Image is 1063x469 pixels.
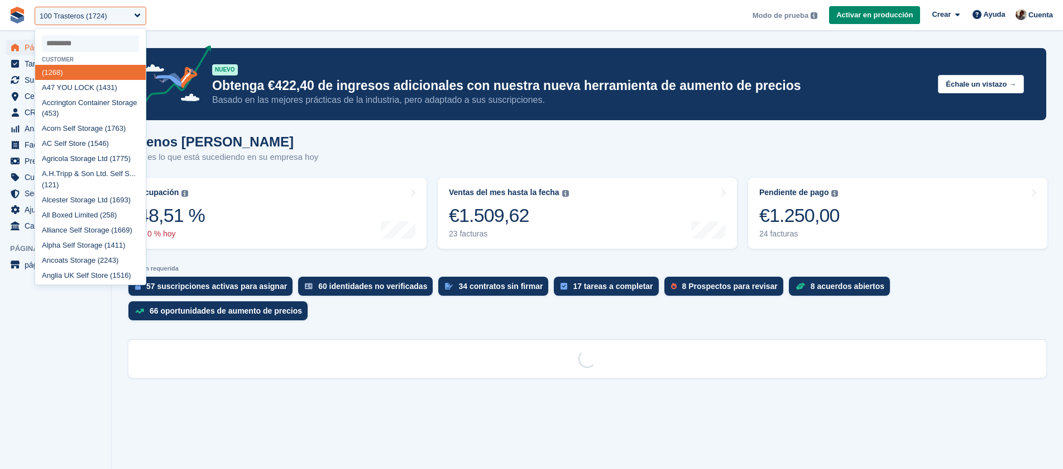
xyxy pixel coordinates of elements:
[133,45,212,109] img: price-adjustments-announcement-icon-8257ccfd72463d97f412b2fc003d46551f7dbcb40ab6d574587a9cd5c0d94...
[561,283,567,290] img: task-75834270c22a3079a89374b754ae025e5fb1db73e45f91037f5363f120a921f8.svg
[6,121,106,136] a: menu
[6,169,106,185] a: menu
[35,268,146,283] div: Anglia UK Self Store (1516)
[25,137,92,153] span: Facturas
[829,6,920,25] a: Activar en producción
[6,105,106,120] a: menu
[127,178,427,249] a: Ocupación 48,51 % 0 % hoy
[449,204,569,227] div: €1.509,62
[6,137,106,153] a: menu
[25,202,92,217] span: Ajustes
[831,190,838,197] img: icon-info-grey-7440780725fd019a000dd9b08b2336e03edf1995a4989e88bcd33f0948082b44.svg
[25,153,92,169] span: Precios
[1016,9,1027,20] img: Patrick Blanc
[562,190,569,197] img: icon-info-grey-7440780725fd019a000dd9b08b2336e03edf1995a4989e88bcd33f0948082b44.svg
[128,134,318,149] h1: Buenos [PERSON_NAME]
[796,282,805,290] img: deal-1b604bf984904fb50ccaf53a9ad4b4a5d6e5aea283cecdc64d6e3604feb123c2.svg
[753,10,808,21] span: Modo de prueba
[25,105,92,120] span: CRM
[35,151,146,167] div: Agricola Storage Ltd (1775)
[6,56,106,72] a: menu
[35,207,146,222] div: All Boxed Limited (258)
[25,257,92,273] span: página web
[298,277,438,301] a: 60 identidades no verificadas
[682,282,778,291] div: 8 Prospectos para revisar
[9,7,26,23] img: stora-icon-8386f47178a22dfd0bd8f6a31ec36ba5ce8667c1dd55bd0f319d3a0aa187defe.svg
[1028,10,1053,21] span: Cuenta
[554,277,664,301] a: 17 tareas a completar
[35,222,146,238] div: Alliance Self Storage (1669)
[932,9,951,20] span: Crear
[811,12,817,19] img: icon-info-grey-7440780725fd019a000dd9b08b2336e03edf1995a4989e88bcd33f0948082b44.svg
[146,282,287,291] div: 57 suscripciones activas para asignar
[445,283,453,290] img: contract_signature_icon-13c848040528278c33f63329250d36e43548de30e8caae1d1a13099fd9432cc5.svg
[938,75,1024,93] button: Échale un vistazo →
[128,151,318,164] p: Esto es lo que está sucediendo en su empresa hoy
[6,88,106,104] a: menu
[6,186,106,201] a: menu
[138,204,205,227] div: 48,51 %
[664,277,789,301] a: 8 Prospectos para revisar
[35,95,146,121] div: Accrington Container Storage (453)
[25,169,92,185] span: Cupones
[6,257,106,273] a: menú
[449,188,559,197] div: Ventas del mes hasta la fecha
[6,72,106,88] a: menu
[811,282,884,291] div: 8 acuerdos abiertos
[449,229,569,239] div: 23 facturas
[35,253,146,268] div: Ancoats Storage (2243)
[458,282,543,291] div: 34 contratos sin firmar
[25,88,92,104] span: Centros
[35,238,146,253] div: Alpha Self Storage (1411)
[10,243,111,254] span: Página web
[789,277,896,301] a: 8 acuerdos abiertos
[35,80,146,95] div: A47 YOU LOCK (1431)
[212,78,929,94] p: Obtenga €422,40 de ingresos adicionales con nuestra nueva herramienta de aumento de precios
[35,167,146,193] div: A.H.Tripp & Son Ltd. Self S... (121)
[25,56,92,72] span: Tareas
[6,202,106,217] a: menu
[836,10,913,21] span: Activar en producción
[6,40,106,55] a: menu
[212,94,929,106] p: Basado en las mejores prácticas de la industria, pero adaptado a sus suscripciones.
[759,229,840,239] div: 24 facturas
[759,188,829,197] div: Pendiente de pago
[35,121,146,136] div: Acorn Self Storage (1763)
[25,72,92,88] span: Suscripciones
[35,56,146,63] div: Customer
[181,190,188,197] img: icon-info-grey-7440780725fd019a000dd9b08b2336e03edf1995a4989e88bcd33f0948082b44.svg
[671,283,677,290] img: prospect-51fa495bee0391a8d652442698ab0144808aea92771e9ea1ae160a38d050c398.svg
[135,283,141,290] img: active_subscription_to_allocate_icon-d502201f5373d7db506a760aba3b589e785aa758c864c3986d89f69b8ff3...
[25,218,92,234] span: Capital
[150,306,302,315] div: 66 oportunidades de aumento de precios
[138,188,179,197] div: Ocupación
[438,178,737,249] a: Ventas del mes hasta la fecha €1.509,62 23 facturas
[984,9,1005,20] span: Ayuda
[25,121,92,136] span: Analítica
[128,277,298,301] a: 57 suscripciones activas para asignar
[318,282,427,291] div: 60 identidades no verificadas
[25,40,92,55] span: Página Principal
[759,204,840,227] div: €1.250,00
[35,192,146,207] div: Alcester Storage Ltd (1693)
[6,153,106,169] a: menu
[25,186,92,201] span: Seguro
[128,301,313,326] a: 66 oportunidades de aumento de precios
[35,65,146,80] div: (1268)
[138,229,205,239] div: 0 % hoy
[6,218,106,234] a: menu
[748,178,1047,249] a: Pendiente de pago €1.250,00 24 facturas
[305,283,313,290] img: verify_identity-adf6edd0f0f0b5bbfe63781bf79b02c33cf7c696d77639b501bdc392416b5a36.svg
[212,64,238,75] div: NUEVO
[128,265,1046,272] p: Acción requerida
[573,282,653,291] div: 17 tareas a completar
[40,11,107,22] div: 100 Trasteros (1724)
[35,136,146,151] div: AC Self Store (1546)
[135,309,144,314] img: price_increase_opportunities-93ffe204e8149a01c8c9dc8f82e8f89637d9d84a8eef4429ea346261dce0b2c0.svg
[438,277,554,301] a: 34 contratos sin firmar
